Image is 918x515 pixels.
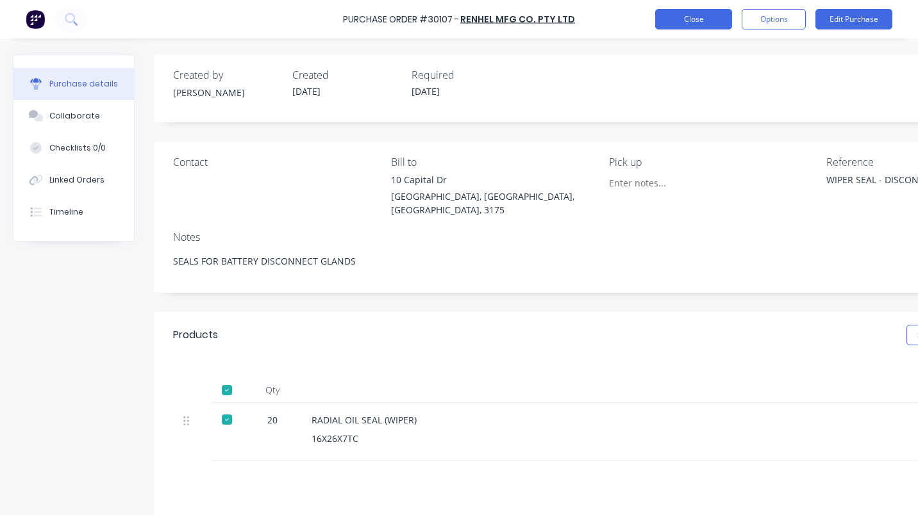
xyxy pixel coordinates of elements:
button: Collaborate [13,100,134,132]
div: Checklists 0/0 [49,142,106,154]
button: Linked Orders [13,164,134,196]
div: Collaborate [49,110,100,122]
a: RENHEL MFG CO. PTY LTD [460,13,575,26]
div: Created [292,67,401,83]
div: Created by [173,67,282,83]
div: Contact [173,154,381,170]
div: Linked Orders [49,174,104,186]
div: Timeline [49,206,83,218]
div: [GEOGRAPHIC_DATA], [GEOGRAPHIC_DATA], [GEOGRAPHIC_DATA], 3175 [391,190,599,217]
button: Options [742,9,806,29]
div: 10 Capital Dr [391,173,599,186]
button: Purchase details [13,68,134,100]
div: [PERSON_NAME] [173,86,282,99]
div: 20 [254,413,291,427]
div: Products [173,327,218,343]
input: Enter notes... [609,173,726,192]
button: Close [655,9,732,29]
img: Factory [26,10,45,29]
button: Checklists 0/0 [13,132,134,164]
div: Bill to [391,154,599,170]
div: Pick up [609,154,817,170]
div: Purchase details [49,78,118,90]
div: Purchase Order #30107 - [343,13,459,26]
button: Edit Purchase [815,9,892,29]
button: Timeline [13,196,134,228]
div: Qty [244,377,301,403]
div: Required [412,67,521,83]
